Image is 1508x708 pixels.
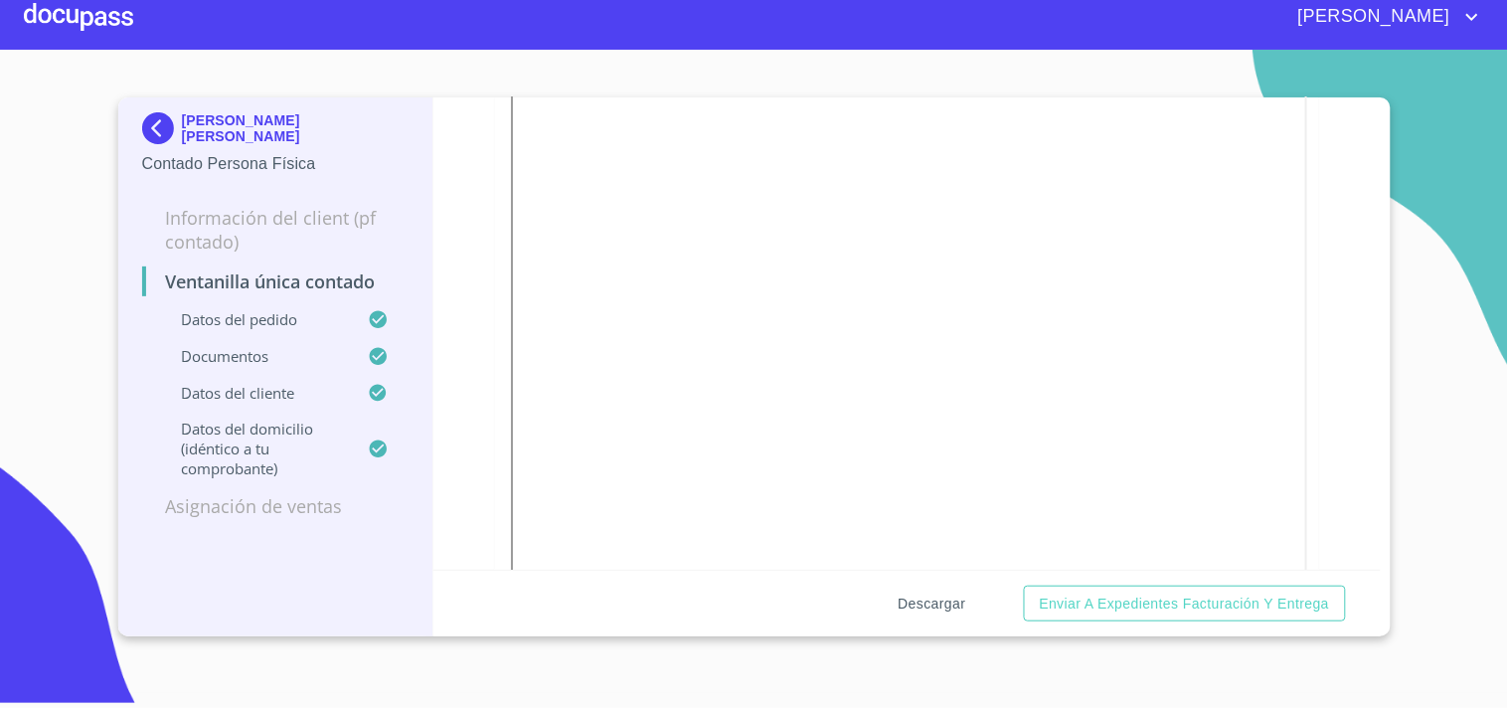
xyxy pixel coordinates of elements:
[891,586,974,622] button: Descargar
[142,383,369,403] p: Datos del cliente
[899,592,966,617] span: Descargar
[142,346,369,366] p: Documentos
[142,152,410,176] p: Contado Persona Física
[142,112,410,152] div: [PERSON_NAME] [PERSON_NAME]
[142,112,182,144] img: Docupass spot blue
[182,112,410,144] p: [PERSON_NAME] [PERSON_NAME]
[142,206,410,254] p: Información del Client (PF contado)
[142,269,410,293] p: Ventanilla única contado
[142,309,369,329] p: Datos del pedido
[511,41,1307,576] iframe: CURP
[1040,592,1330,617] span: Enviar a Expedientes Facturación y Entrega
[1283,1,1484,33] button: account of current user
[142,494,410,518] p: Asignación de Ventas
[142,419,369,478] p: Datos del domicilio (idéntico a tu comprobante)
[1024,586,1346,622] button: Enviar a Expedientes Facturación y Entrega
[1283,1,1460,33] span: [PERSON_NAME]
